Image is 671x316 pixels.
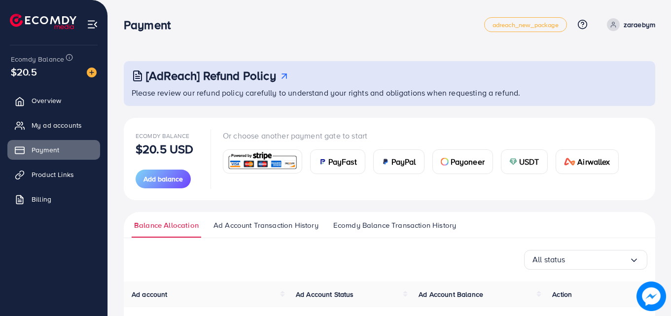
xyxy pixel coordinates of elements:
[136,170,191,188] button: Add balance
[451,156,485,168] span: Payoneer
[7,165,100,184] a: Product Links
[565,252,629,267] input: Search for option
[32,194,51,204] span: Billing
[132,87,649,99] p: Please review our refund policy carefully to understand your rights and obligations when requesti...
[318,158,326,166] img: card
[10,14,76,29] img: logo
[501,149,548,174] a: cardUSDT
[11,54,64,64] span: Ecomdy Balance
[373,149,424,174] a: cardPayPal
[577,156,610,168] span: Airwallex
[524,250,647,270] div: Search for option
[391,156,416,168] span: PayPal
[32,96,61,105] span: Overview
[7,91,100,110] a: Overview
[532,252,565,267] span: All status
[556,149,619,174] a: cardAirwallex
[7,115,100,135] a: My ad accounts
[493,22,559,28] span: adreach_new_package
[7,140,100,160] a: Payment
[603,18,655,31] a: zaraebym
[11,65,37,79] span: $20.5
[432,149,493,174] a: cardPayoneer
[296,289,354,299] span: Ad Account Status
[32,170,74,179] span: Product Links
[32,145,59,155] span: Payment
[226,151,299,172] img: card
[484,17,567,32] a: adreach_new_package
[213,220,318,231] span: Ad Account Transaction History
[328,156,357,168] span: PayFast
[7,189,100,209] a: Billing
[636,281,666,311] img: image
[382,158,389,166] img: card
[136,132,189,140] span: Ecomdy Balance
[509,158,517,166] img: card
[624,19,655,31] p: zaraebym
[552,289,572,299] span: Action
[87,19,98,30] img: menu
[310,149,365,174] a: cardPayFast
[333,220,456,231] span: Ecomdy Balance Transaction History
[146,69,276,83] h3: [AdReach] Refund Policy
[143,174,183,184] span: Add balance
[32,120,82,130] span: My ad accounts
[564,158,576,166] img: card
[134,220,199,231] span: Balance Allocation
[223,149,302,174] a: card
[441,158,449,166] img: card
[519,156,539,168] span: USDT
[132,289,168,299] span: Ad account
[419,289,483,299] span: Ad Account Balance
[136,143,193,155] p: $20.5 USD
[87,68,97,77] img: image
[124,18,178,32] h3: Payment
[223,130,627,141] p: Or choose another payment gate to start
